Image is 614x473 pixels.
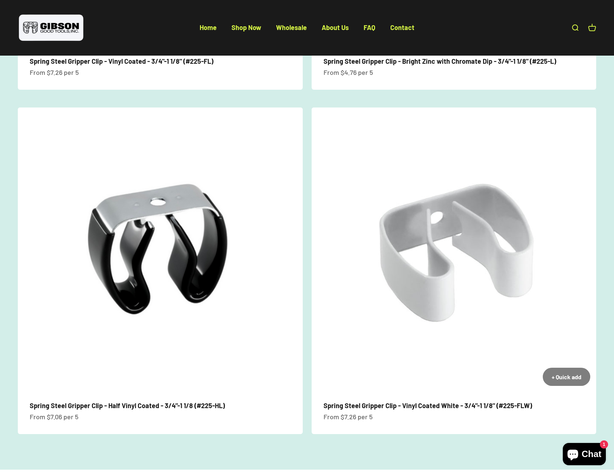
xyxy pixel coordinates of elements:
a: Shop Now [232,23,261,32]
button: + Quick add [543,368,590,386]
sale-price: From $4.76 per 5 [324,67,373,78]
sale-price: From $7.06 per 5 [30,411,78,422]
inbox-online-store-chat: Shopify online store chat [561,443,608,467]
a: Contact [390,23,414,32]
a: Spring Steel Gripper Clip - Half Vinyl Coated - 3/4"-1 1/8 (#225-HL) [30,401,225,410]
sale-price: From $7.26 per 5 [30,67,79,78]
div: + Quick add [552,372,581,382]
img: close up of a spring steel gripper clip, tool clip, durable, secure holding, Excellent corrosion ... [312,107,597,392]
sale-price: From $7.26 per 5 [324,411,372,422]
a: Wholesale [276,23,307,32]
a: Spring Steel Gripper Clip - Bright Zinc with Chromate Dip - 3/4"-1 1/8" (#225-L) [324,57,556,65]
a: FAQ [364,23,375,32]
a: Spring Steel Gripper Clip - Vinyl Coated - 3/4"-1 1/8" (#225-FL) [30,57,213,65]
a: Home [200,23,217,32]
a: Spring Steel Gripper Clip - Vinyl Coated White - 3/4"-1 1/8" (#225-FLW) [324,401,532,410]
a: About Us [322,23,349,32]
